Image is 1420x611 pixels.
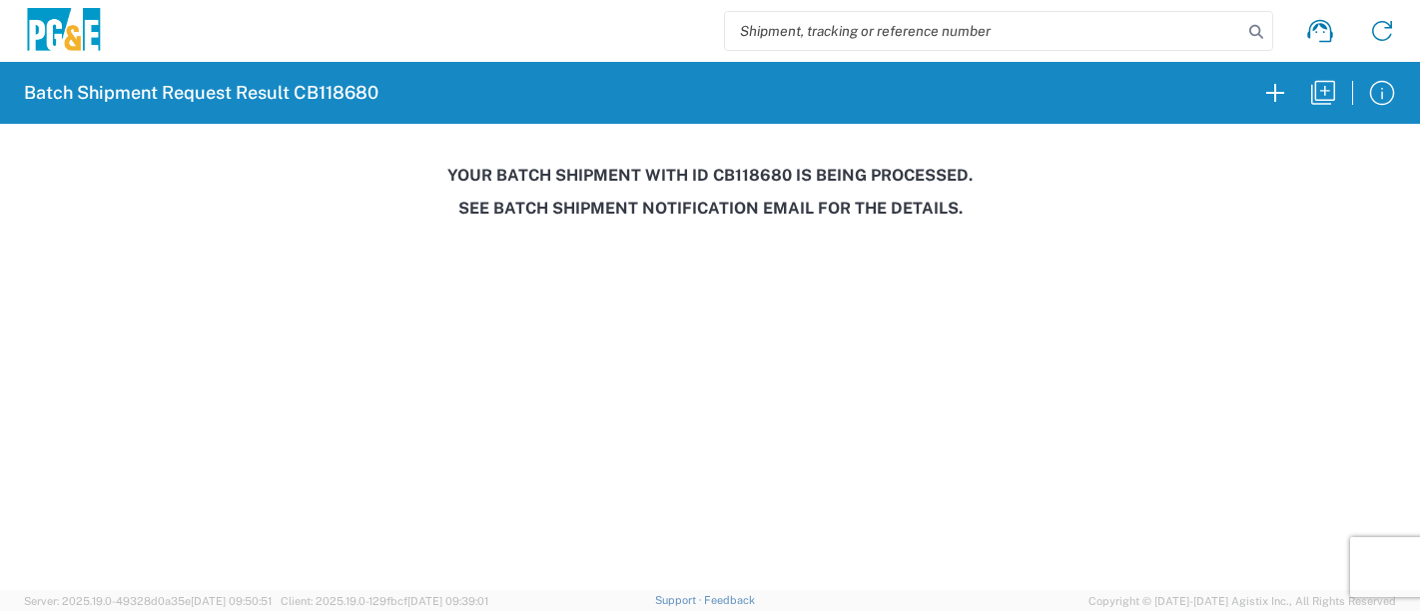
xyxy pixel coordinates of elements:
h3: Your batch shipment with id CB118680 is being processed. [14,166,1406,185]
span: [DATE] 09:39:01 [407,595,488,607]
span: Copyright © [DATE]-[DATE] Agistix Inc., All Rights Reserved [1088,592,1396,610]
h2: Batch Shipment Request Result CB118680 [24,81,378,105]
img: pge [24,8,104,55]
span: Server: 2025.19.0-49328d0a35e [24,595,272,607]
h3: See Batch Shipment Notification email for the details. [14,199,1406,218]
a: Feedback [704,594,755,606]
span: Client: 2025.19.0-129fbcf [281,595,488,607]
a: Support [655,594,705,606]
input: Shipment, tracking or reference number [725,12,1242,50]
span: [DATE] 09:50:51 [191,595,272,607]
